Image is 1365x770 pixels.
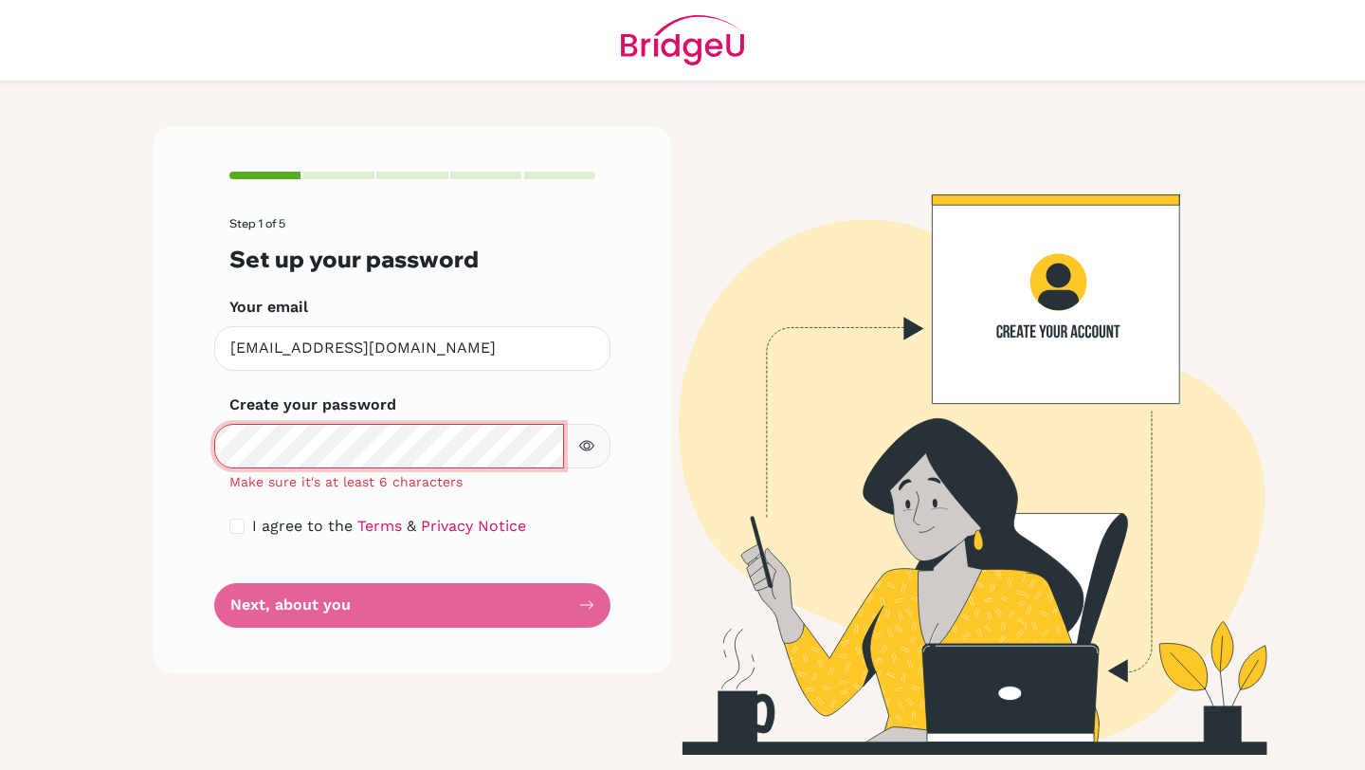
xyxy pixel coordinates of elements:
[357,517,402,535] a: Terms
[229,394,396,416] label: Create your password
[214,326,610,371] input: Insert your email*
[421,517,526,535] a: Privacy Notice
[229,216,285,230] span: Step 1 of 5
[252,517,353,535] span: I agree to the
[229,246,595,273] h3: Set up your password
[407,517,416,535] span: &
[229,296,308,319] label: Your email
[214,472,610,492] div: Make sure it's at least 6 characters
